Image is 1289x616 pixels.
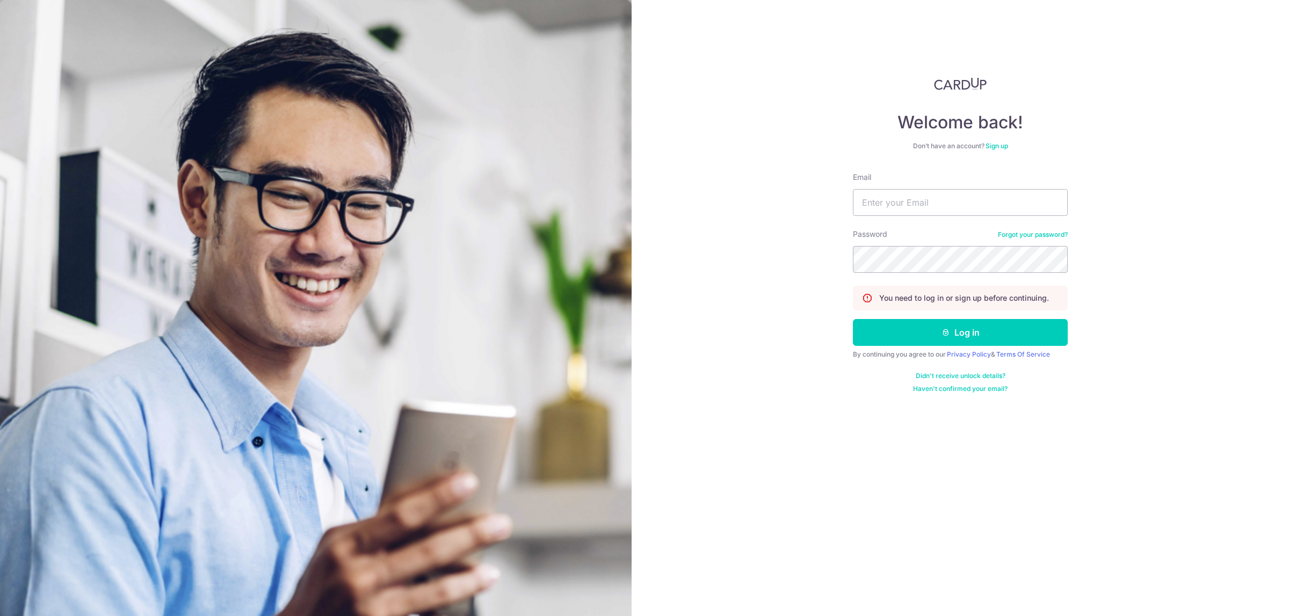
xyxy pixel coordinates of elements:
[853,319,1068,346] button: Log in
[853,189,1068,216] input: Enter your Email
[853,172,871,183] label: Email
[853,142,1068,150] div: Don’t have an account?
[947,350,991,358] a: Privacy Policy
[853,229,887,240] label: Password
[879,293,1049,303] p: You need to log in or sign up before continuing.
[913,385,1008,393] a: Haven't confirmed your email?
[853,350,1068,359] div: By continuing you agree to our &
[916,372,1005,380] a: Didn't receive unlock details?
[853,112,1068,133] h4: Welcome back!
[934,77,987,90] img: CardUp Logo
[998,230,1068,239] a: Forgot your password?
[996,350,1050,358] a: Terms Of Service
[986,142,1008,150] a: Sign up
